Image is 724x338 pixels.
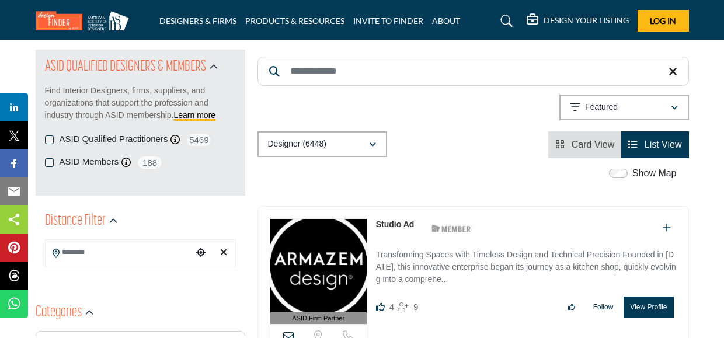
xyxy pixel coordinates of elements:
[559,95,689,120] button: Featured
[413,302,418,312] span: 9
[548,131,621,158] li: Card View
[624,297,673,318] button: View Profile
[432,16,460,26] a: ABOUT
[257,57,689,86] input: Search Keyword
[60,133,168,146] label: ASID Qualified Practitioners
[45,211,106,232] h2: Distance Filter
[376,249,677,288] p: Transforming Spaces with Timeless Design and Technical Precision Founded in [DATE], this innovati...
[45,85,236,121] p: Find Interior Designers, firms, suppliers, and organizations that support the profession and indu...
[36,11,135,30] img: Site Logo
[376,302,385,311] i: Likes
[544,15,629,26] h5: DESIGN YOUR LISTING
[45,158,54,167] input: ASID Members checkbox
[268,138,326,150] p: Designer (6448)
[292,313,344,323] span: ASID Firm Partner
[638,10,689,32] button: Log In
[45,57,206,78] h2: ASID QUALIFIED DESIGNERS & MEMBERS
[425,221,478,236] img: ASID Members Badge Icon
[174,110,216,120] a: Learn more
[621,131,688,158] li: List View
[555,140,614,149] a: View Card
[376,218,415,231] p: Studio Ad
[45,135,54,144] input: ASID Qualified Practitioners checkbox
[628,140,681,149] a: View List
[46,241,193,264] input: Search Location
[137,155,163,170] span: 188
[36,302,82,323] h2: Categories
[257,131,387,157] button: Designer (6448)
[527,14,629,28] div: DESIGN YOUR LISTING
[389,302,394,312] span: 4
[586,297,621,317] button: Follow
[215,241,232,266] div: Clear search location
[398,300,418,314] div: Followers
[663,223,671,233] a: Add To List
[489,12,520,30] a: Search
[270,219,367,312] img: Studio Ad
[585,102,618,113] p: Featured
[353,16,423,26] a: INVITE TO FINDER
[645,140,682,149] span: List View
[186,133,212,147] span: 5469
[572,140,615,149] span: Card View
[376,242,677,288] a: Transforming Spaces with Timeless Design and Technical Precision Founded in [DATE], this innovati...
[159,16,236,26] a: DESIGNERS & FIRMS
[192,241,209,266] div: Choose your current location
[561,297,583,317] button: Like listing
[270,219,367,325] a: ASID Firm Partner
[632,166,677,180] label: Show Map
[60,155,119,169] label: ASID Members
[376,219,415,229] a: Studio Ad
[245,16,344,26] a: PRODUCTS & RESOURCES
[650,16,676,26] span: Log In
